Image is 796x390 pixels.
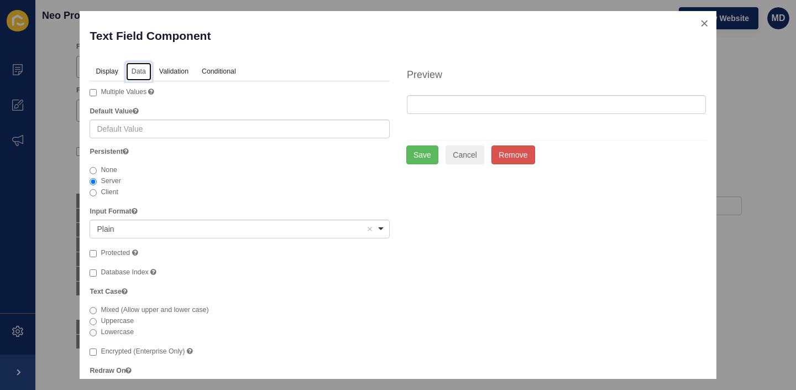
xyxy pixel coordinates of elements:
a: Conditional [196,62,242,82]
span: Encrypted (Enterprise Only) [101,347,185,355]
input: Multiple Values [90,89,97,96]
span: Uppercase [101,317,134,325]
span: Client [101,188,118,196]
input: Default Value [90,119,390,138]
input: Uppercase [90,318,97,325]
label: Default Value [90,106,138,116]
label: Persistent [90,147,129,157]
a: Data [125,62,152,82]
input: Protected [90,250,97,257]
label: Input Format [90,206,137,216]
span: Plain [97,225,114,233]
button: Cancel [446,145,484,164]
button: Save [406,145,438,164]
span: Multiple Values [101,88,146,96]
a: Display [90,62,124,82]
label: Text Case [90,287,127,297]
button: Remove [491,145,535,164]
button: close [693,12,716,35]
input: Lowercase [90,329,97,336]
span: None [101,166,117,174]
h4: Preview [407,68,706,82]
button: Remove item: 'plain' [364,223,375,235]
span: Protected [101,249,130,257]
label: Redraw On [90,366,132,376]
input: Database Index [90,269,97,277]
input: Encrypted (Enterprise Only) [90,349,97,356]
a: Validation [153,62,195,82]
span: Database Index [101,268,148,276]
input: Client [90,189,97,196]
input: None [90,167,97,174]
span: Lowercase [101,328,134,336]
span: Mixed (Allow upper and lower case) [101,306,208,314]
input: Server [90,178,97,185]
input: Mixed (Allow upper and lower case) [90,307,97,314]
span: Server [101,177,121,185]
p: Text Field Component [90,21,390,50]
